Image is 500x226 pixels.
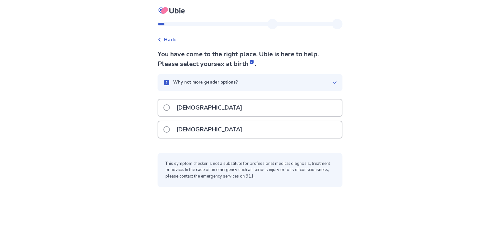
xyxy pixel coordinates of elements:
[173,79,238,86] p: Why not more gender options?
[173,121,246,138] p: [DEMOGRAPHIC_DATA]
[158,49,342,69] p: You have come to the right place. Ubie is here to help. Please select your .
[173,100,246,116] p: [DEMOGRAPHIC_DATA]
[165,161,335,180] p: This symptom checker is not a substitute for professional medical diagnosis, treatment or advice....
[214,60,255,68] span: sex at birth
[164,36,176,44] span: Back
